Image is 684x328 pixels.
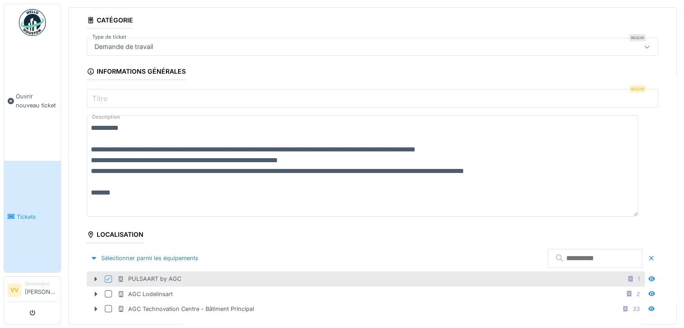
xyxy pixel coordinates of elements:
[87,228,143,243] div: Localisation
[87,13,133,29] div: Catégorie
[117,305,254,313] div: AGC Technovation Centre - Bâtiment Principal
[25,280,57,300] li: [PERSON_NAME]
[19,9,46,36] img: Badge_color-CXgf-gQk.svg
[87,252,202,264] div: Sélectionner parmi les équipements
[117,290,173,298] div: AGC Lodelinsart
[17,213,57,221] span: Tickets
[636,290,640,298] div: 2
[16,92,57,109] span: Ouvrir nouveau ticket
[4,161,61,272] a: Tickets
[8,280,57,302] a: VV Demandeur[PERSON_NAME]
[90,33,128,41] label: Type de ticket
[90,93,109,104] label: Titre
[87,65,186,80] div: Informations générales
[629,34,646,41] div: Requis
[90,111,122,123] label: Description
[633,305,640,313] div: 33
[91,42,156,52] div: Demande de travail
[629,85,646,93] div: Requis
[4,41,61,161] a: Ouvrir nouveau ticket
[25,280,57,287] div: Demandeur
[638,275,640,283] div: 1
[8,284,21,297] li: VV
[117,275,181,283] div: PULSAART by AGC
